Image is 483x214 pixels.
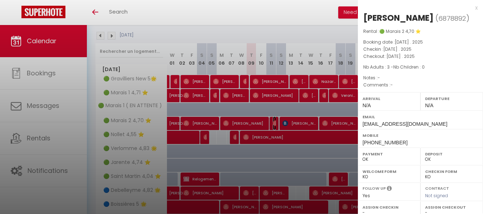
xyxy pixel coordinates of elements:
span: - [390,82,393,88]
label: Follow up [363,185,386,191]
p: Rental : [363,28,478,35]
p: Checkin : [363,46,478,53]
label: Arrival [363,95,416,102]
span: Nb Adults : 3 - [363,64,425,70]
p: Checkout : [363,53,478,60]
span: 🟢 Marais 2 4,70 ⭐️ [379,28,421,34]
span: [DATE] . 2025 [383,46,411,52]
span: [PHONE_NUMBER] [363,140,408,145]
span: [DATE] . 2025 [395,39,423,45]
div: [PERSON_NAME] [363,12,434,24]
label: Assign Checkin [363,204,416,211]
div: x [358,4,478,12]
p: Notes : [363,74,478,81]
span: [EMAIL_ADDRESS][DOMAIN_NAME] [363,121,447,127]
label: Assign Checkout [425,204,478,211]
p: Comments : [363,81,478,89]
span: N/A [425,103,433,108]
p: Booking date : [363,39,478,46]
label: Departure [425,95,478,102]
label: Email [363,113,478,120]
label: Contract [425,185,449,190]
label: Welcome form [363,168,416,175]
span: Not signed [425,193,448,199]
label: Payment [363,150,416,158]
label: Checkin form [425,168,478,175]
span: N/A [363,103,371,108]
span: Nb Children : 0 [393,64,425,70]
span: ( ) [435,13,469,23]
label: Deposit [425,150,478,158]
span: - [378,75,380,81]
label: Mobile [363,132,478,139]
i: Select YES if you want to send post-checkout messages sequences [387,185,392,193]
span: 6878892 [438,14,466,23]
span: [DATE] . 2025 [386,53,415,59]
